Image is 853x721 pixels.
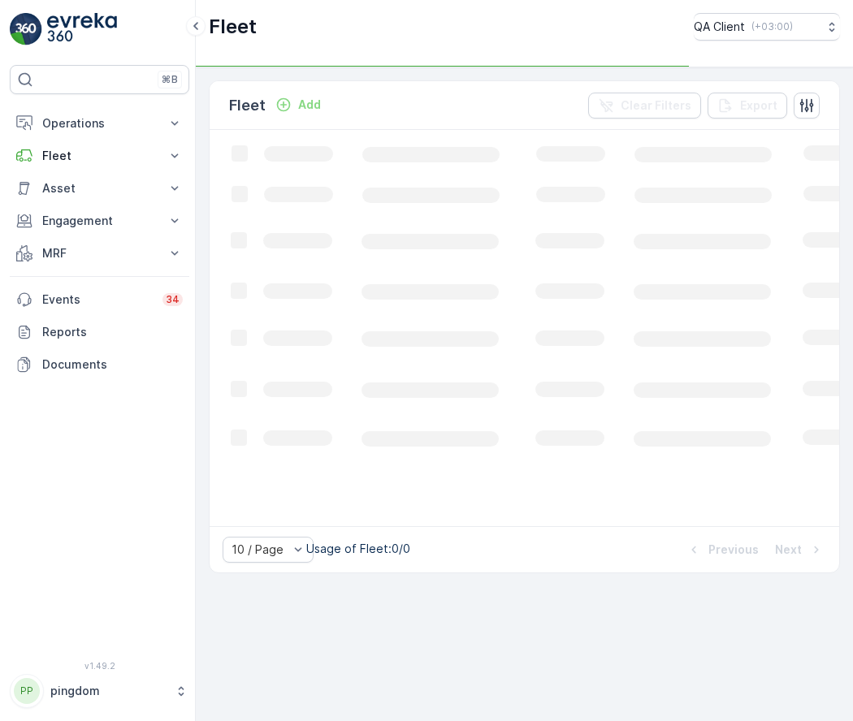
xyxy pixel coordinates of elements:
[47,13,117,45] img: logo_light-DOdMpM7g.png
[42,324,183,340] p: Reports
[10,674,189,708] button: PPpingdom
[740,97,777,114] p: Export
[10,205,189,237] button: Engagement
[42,291,153,308] p: Events
[10,237,189,270] button: MRF
[42,148,157,164] p: Fleet
[751,20,793,33] p: ( +03:00 )
[42,245,157,261] p: MRF
[694,19,745,35] p: QA Client
[708,542,759,558] p: Previous
[684,540,760,559] button: Previous
[162,73,178,86] p: ⌘B
[50,683,167,699] p: pingdom
[209,14,257,40] p: Fleet
[10,661,189,671] span: v 1.49.2
[42,356,183,373] p: Documents
[694,13,840,41] button: QA Client(+03:00)
[10,107,189,140] button: Operations
[10,13,42,45] img: logo
[42,213,157,229] p: Engagement
[588,93,701,119] button: Clear Filters
[42,180,157,196] p: Asset
[229,94,266,117] p: Fleet
[621,97,691,114] p: Clear Filters
[42,115,157,132] p: Operations
[773,540,826,559] button: Next
[10,140,189,172] button: Fleet
[708,93,787,119] button: Export
[10,316,189,348] a: Reports
[269,95,327,114] button: Add
[298,97,321,113] p: Add
[306,541,410,557] p: Usage of Fleet : 0/0
[10,283,189,316] a: Events34
[14,678,40,704] div: PP
[10,172,189,205] button: Asset
[775,542,802,558] p: Next
[166,293,180,306] p: 34
[10,348,189,381] a: Documents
